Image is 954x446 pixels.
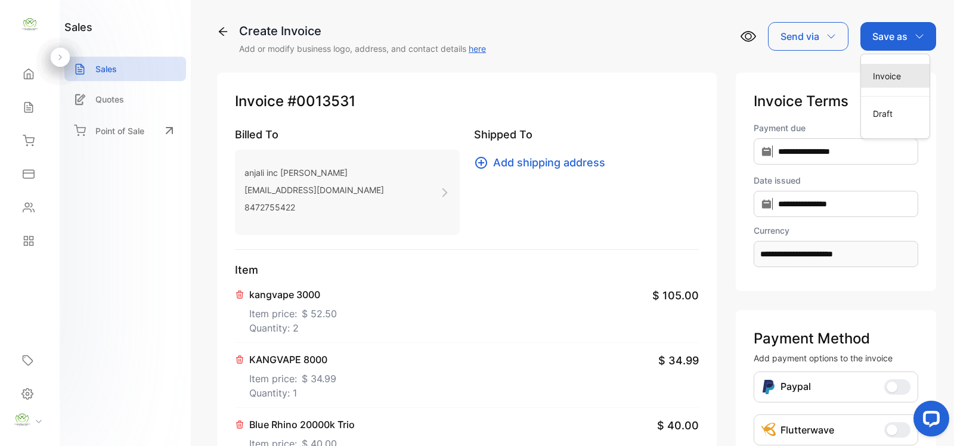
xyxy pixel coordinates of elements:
span: $ 105.00 [652,287,699,303]
span: $ 52.50 [302,306,337,321]
label: Date issued [754,174,918,187]
p: kangvape 3000 [249,287,337,302]
p: Paypal [780,379,811,395]
button: Save as [860,22,936,51]
p: Quantity: 2 [249,321,337,335]
p: Sales [95,63,117,75]
h1: sales [64,19,92,35]
p: anjali inc [PERSON_NAME] [244,164,384,181]
p: 8472755422 [244,199,384,216]
p: [EMAIL_ADDRESS][DOMAIN_NAME] [244,181,384,199]
div: Invoice [861,64,930,88]
iframe: LiveChat chat widget [904,396,954,446]
div: Create Invoice [239,22,486,40]
a: here [469,44,486,54]
p: Item price: [249,302,337,321]
button: Send via [768,22,848,51]
span: $ 34.99 [302,371,336,386]
a: Sales [64,57,186,81]
img: Icon [761,423,776,437]
div: Draft [861,101,930,125]
span: #0013531 [287,91,355,112]
p: Item price: [249,367,336,386]
span: $ 40.00 [657,417,699,433]
img: Icon [761,379,776,395]
a: Point of Sale [64,117,186,144]
p: Add or modify business logo, address, and contact details [239,42,486,55]
p: Flutterwave [780,423,834,437]
p: Save as [872,29,907,44]
p: Item [235,262,699,278]
a: Quotes [64,87,186,112]
p: Quotes [95,93,124,106]
p: Invoice [235,91,699,112]
span: Add shipping address [493,154,605,171]
p: Invoice Terms [754,91,918,112]
p: Payment Method [754,328,918,349]
p: Billed To [235,126,460,143]
p: Blue Rhino 20000k Trio [249,417,355,432]
img: profile [13,411,31,429]
p: Add payment options to the invoice [754,352,918,364]
span: $ 34.99 [658,352,699,368]
p: Point of Sale [95,125,144,137]
p: Quantity: 1 [249,386,336,400]
label: Payment due [754,122,918,134]
label: Currency [754,224,918,237]
button: Add shipping address [474,154,612,171]
img: logo [21,16,39,33]
p: Send via [780,29,819,44]
p: Shipped To [474,126,699,143]
p: KANGVAPE 8000 [249,352,336,367]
